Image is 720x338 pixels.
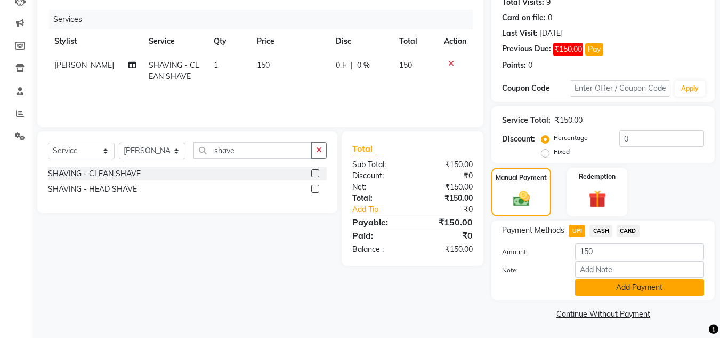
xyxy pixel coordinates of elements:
span: UPI [569,225,585,237]
button: Apply [675,81,705,97]
div: ₹150.00 [412,244,481,255]
span: CARD [617,225,640,237]
div: Coupon Code [502,83,569,94]
label: Fixed [554,147,570,156]
div: Balance : [344,244,412,255]
th: Total [393,29,438,53]
th: Service [142,29,207,53]
div: Discount: [344,170,412,182]
div: 0 [528,60,532,71]
th: Qty [207,29,250,53]
div: Previous Due: [502,43,551,56]
span: ₹150.00 [553,43,583,56]
span: 150 [257,60,270,70]
span: 1 [214,60,218,70]
div: SHAVING - HEAD SHAVE [48,184,137,195]
span: 0 % [357,60,370,71]
div: Paid: [344,229,412,242]
input: Amount [575,243,704,260]
button: Add Payment [575,279,704,296]
div: ₹150.00 [412,159,481,170]
span: SHAVING - CLEAN SHAVE [149,60,199,81]
label: Manual Payment [496,173,547,183]
img: _cash.svg [508,189,535,208]
th: Disc [329,29,393,53]
label: Note: [494,265,567,275]
div: ₹150.00 [555,115,583,126]
span: | [351,60,353,71]
a: Add Tip [344,204,424,215]
label: Amount: [494,247,567,257]
div: Total: [344,193,412,204]
label: Redemption [579,172,616,182]
span: 0 F [336,60,346,71]
div: ₹0 [424,204,481,215]
div: Service Total: [502,115,551,126]
div: Last Visit: [502,28,538,39]
div: SHAVING - CLEAN SHAVE [48,168,141,179]
input: Search or Scan [193,142,312,159]
input: Add Note [575,261,704,278]
div: ₹150.00 [412,193,481,204]
th: Action [438,29,473,53]
div: 0 [548,12,552,23]
div: Net: [344,182,412,193]
div: Points: [502,60,526,71]
input: Enter Offer / Coupon Code [570,80,670,97]
a: Continue Without Payment [494,309,713,320]
button: Pay [585,43,603,56]
div: Payable: [344,216,412,229]
label: Percentage [554,133,588,143]
img: _gift.svg [583,188,612,210]
th: Price [250,29,329,53]
span: 150 [399,60,412,70]
div: ₹0 [412,170,481,182]
div: Services [49,10,481,29]
span: Total [352,143,377,154]
span: Payment Methods [502,225,564,236]
span: [PERSON_NAME] [54,60,114,70]
div: ₹0 [412,229,481,242]
div: Discount: [502,133,535,145]
div: Card on file: [502,12,546,23]
div: ₹150.00 [412,216,481,229]
th: Stylist [48,29,142,53]
span: CASH [589,225,612,237]
div: [DATE] [540,28,563,39]
div: ₹150.00 [412,182,481,193]
div: Sub Total: [344,159,412,170]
